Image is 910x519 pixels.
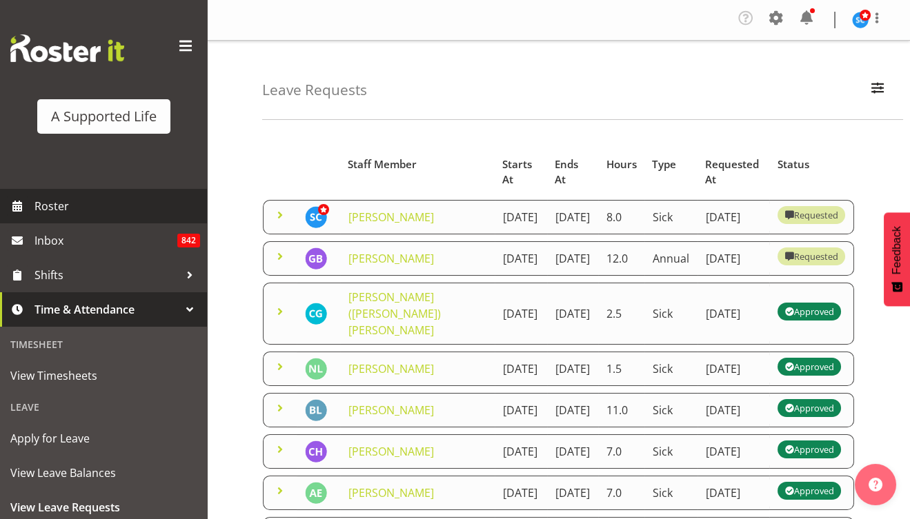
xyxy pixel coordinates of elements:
[598,200,644,234] td: 8.0
[598,241,644,276] td: 12.0
[784,303,834,320] div: Approved
[644,352,698,386] td: Sick
[698,476,769,510] td: [DATE]
[705,156,762,188] div: Requested At
[547,393,598,427] td: [DATE]
[778,156,847,172] div: Status
[34,196,200,216] span: Roster
[644,200,698,234] td: Sick
[348,403,434,418] a: [PERSON_NAME]
[547,283,598,345] td: [DATE]
[547,476,598,510] td: [DATE]
[652,156,689,172] div: Type
[305,399,327,421] img: bronwyn-lucas5845.jpg
[495,476,547,510] td: [DATE]
[305,206,327,228] img: silke-carter9768.jpg
[869,478,882,491] img: help-xxl-2.png
[784,207,838,223] div: Requested
[10,462,197,483] span: View Leave Balances
[598,434,644,469] td: 7.0
[34,299,179,320] span: Time & Attendance
[495,241,547,276] td: [DATE]
[495,434,547,469] td: [DATE]
[3,421,204,456] a: Apply for Leave
[547,352,598,386] td: [DATE]
[348,210,434,225] a: [PERSON_NAME]
[698,352,769,386] td: [DATE]
[884,212,910,306] button: Feedback - Show survey
[305,482,327,504] img: alex-espinoza5826.jpg
[698,434,769,469] td: [DATE]
[177,234,200,247] span: 842
[10,34,124,62] img: Rosterit website logo
[598,352,644,386] td: 1.5
[784,358,834,375] div: Approved
[348,444,434,459] a: [PERSON_NAME]
[10,428,197,449] span: Apply for Leave
[555,156,591,188] div: Ends At
[598,283,644,345] td: 2.5
[784,482,834,499] div: Approved
[547,434,598,469] td: [DATE]
[698,200,769,234] td: [DATE]
[598,393,644,427] td: 11.0
[348,251,434,266] a: [PERSON_NAME]
[495,200,547,234] td: [DATE]
[598,476,644,510] td: 7.0
[698,241,769,276] td: [DATE]
[698,283,769,345] td: [DATE]
[10,497,197,518] span: View Leave Requests
[34,230,177,251] span: Inbox
[784,248,838,265] div: Requested
[891,226,903,274] span: Feedback
[784,400,834,416] div: Approved
[644,283,698,345] td: Sick
[262,82,367,98] h4: Leave Requests
[3,393,204,421] div: Leave
[502,156,539,188] div: Starts At
[644,393,698,427] td: Sick
[495,393,547,427] td: [DATE]
[305,358,327,380] img: neil-lucas5846.jpg
[547,200,598,234] td: [DATE]
[644,476,698,510] td: Sick
[606,156,637,172] div: Hours
[348,289,441,338] a: [PERSON_NAME] ([PERSON_NAME]) [PERSON_NAME]
[3,330,204,358] div: Timesheet
[3,456,204,490] a: View Leave Balances
[305,247,327,269] img: gerda-baard5817.jpg
[547,241,598,276] td: [DATE]
[495,352,547,386] td: [DATE]
[852,12,869,28] img: silke-carter9768.jpg
[34,265,179,285] span: Shifts
[644,434,698,469] td: Sick
[348,361,434,376] a: [PERSON_NAME]
[305,440,327,462] img: cathleen-hyde-harris5835.jpg
[3,358,204,393] a: View Timesheets
[698,393,769,427] td: [DATE]
[305,303,327,325] img: chrissy-gabriels8928.jpg
[863,75,892,105] button: Filter Employees
[495,283,547,345] td: [DATE]
[784,441,834,458] div: Approved
[51,106,157,127] div: A Supported Life
[644,241,698,276] td: Annual
[10,365,197,386] span: View Timesheets
[348,156,486,172] div: Staff Member
[348,485,434,500] a: [PERSON_NAME]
